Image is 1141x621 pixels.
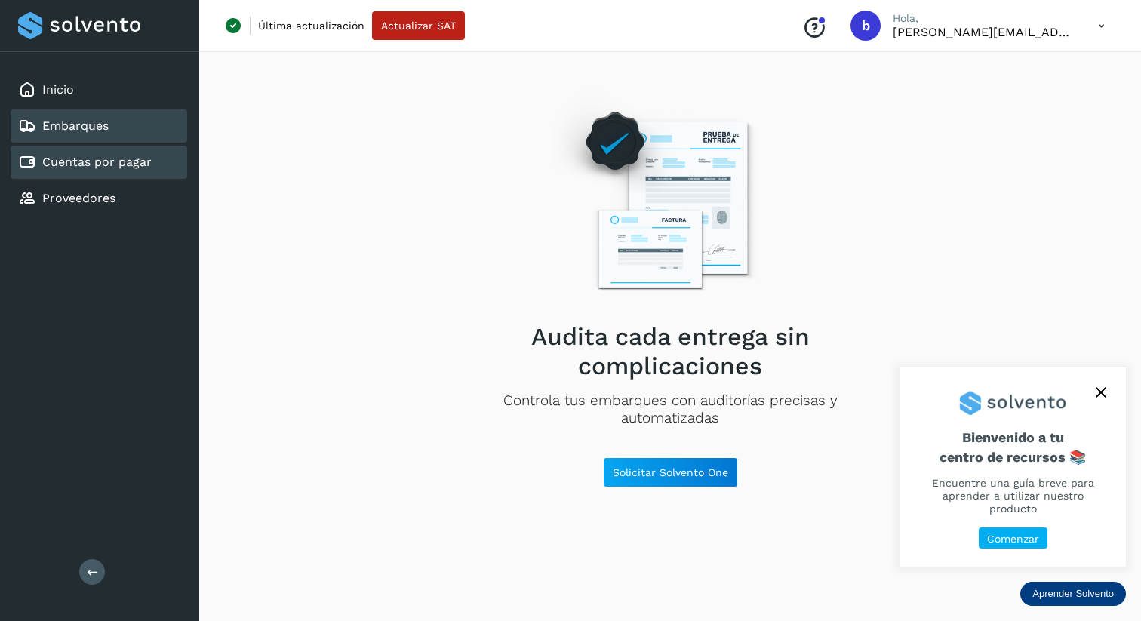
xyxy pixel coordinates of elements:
[11,109,187,143] div: Embarques
[11,182,187,215] div: Proveedores
[979,527,1047,549] button: Comenzar
[603,457,738,487] button: Solicitar Solvento One
[258,19,364,32] p: Última actualización
[918,449,1108,466] p: centro de recursos 📚
[918,429,1108,465] span: Bienvenido a tu
[893,12,1074,25] p: Hola,
[42,155,152,169] a: Cuentas por pagar
[11,146,187,179] div: Cuentas por pagar
[455,392,885,427] p: Controla tus embarques con auditorías precisas y automatizadas
[1020,582,1126,606] div: Aprender Solvento
[381,20,456,31] span: Actualizar SAT
[42,191,115,205] a: Proveedores
[42,82,74,97] a: Inicio
[42,118,109,133] a: Embarques
[1090,381,1112,404] button: close,
[987,533,1039,546] p: Comenzar
[893,25,1074,39] p: beatriz+08@solvento.mx
[613,467,728,478] span: Solicitar Solvento One
[372,11,465,40] button: Actualizar SAT
[540,89,801,310] img: Empty state image
[455,322,885,380] h2: Audita cada entrega sin complicaciones
[918,477,1108,515] p: Encuentre una guía breve para aprender a utilizar nuestro producto
[11,73,187,106] div: Inicio
[1032,588,1114,600] p: Aprender Solvento
[900,367,1126,567] div: Aprender Solvento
